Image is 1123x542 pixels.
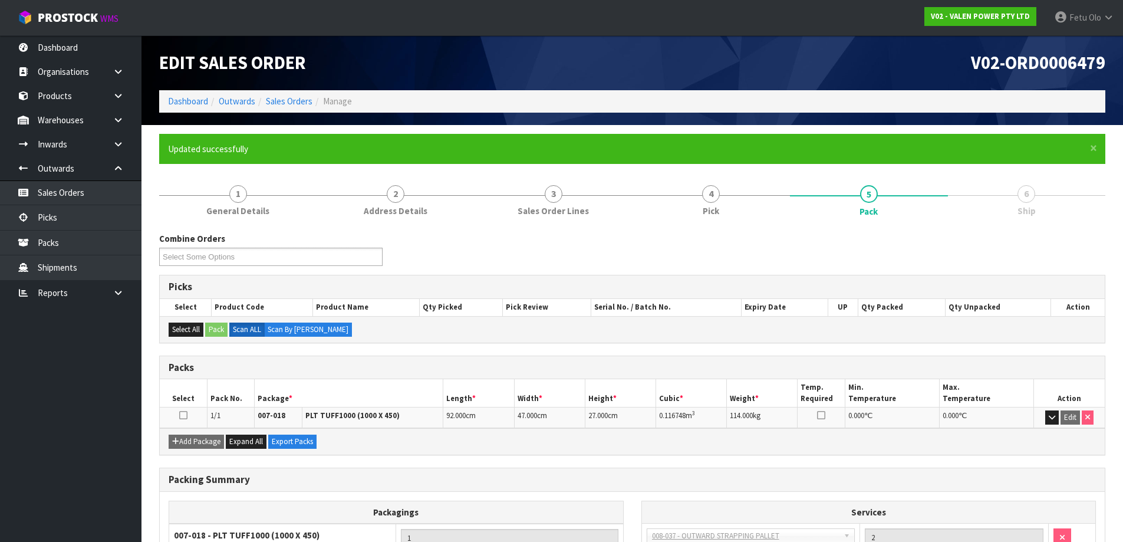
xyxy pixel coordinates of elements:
td: cm [585,408,656,428]
span: Manage [323,96,352,107]
th: Temp. Required [798,379,845,407]
th: Select [160,379,207,407]
span: 4 [702,185,720,203]
button: Add Package [169,435,224,449]
span: 0.116748 [659,410,686,421]
small: WMS [100,13,118,24]
span: General Details [206,205,269,217]
strong: 007-018 [258,410,285,421]
span: 0.000 [943,410,959,421]
th: Qty Picked [420,299,503,316]
span: Olo [1089,12,1101,23]
span: 114.000 [730,410,753,421]
th: Cubic [656,379,727,407]
a: Dashboard [168,96,208,107]
span: 1 [229,185,247,203]
label: Scan By [PERSON_NAME] [264,323,352,337]
td: ℃ [845,408,939,428]
th: Weight [727,379,798,407]
th: Pack No. [207,379,254,407]
strong: PLT TUFF1000 (1000 X 450) [305,410,400,421]
td: cm [443,408,514,428]
h3: Packs [169,362,1096,373]
span: Edit Sales Order [159,51,306,74]
th: Height [585,379,656,407]
span: Pick [703,205,719,217]
img: cube-alt.png [18,10,32,25]
span: 47.000 [518,410,537,421]
span: 27.000 [588,410,608,421]
button: Edit [1061,410,1080,425]
span: V02-ORD0006479 [971,51,1105,74]
th: Product Code [212,299,313,316]
th: Packagings [169,501,624,524]
a: Sales Orders [266,96,312,107]
span: Fetu [1069,12,1087,23]
sup: 3 [692,409,695,417]
span: Ship [1017,205,1036,217]
h3: Packing Summary [169,474,1096,485]
button: Export Packs [268,435,317,449]
th: Pick Review [503,299,591,316]
th: Package [254,379,443,407]
th: Action [1034,379,1105,407]
a: Outwards [219,96,255,107]
span: Pack [859,205,878,218]
strong: V02 - VALEN POWER PTY LTD [931,11,1030,21]
th: Qty Packed [858,299,945,316]
span: 2 [387,185,404,203]
a: V02 - VALEN POWER PTY LTD [924,7,1036,26]
span: 1/1 [210,410,220,421]
span: 6 [1017,185,1035,203]
button: Expand All [226,435,266,449]
span: Updated successfully [168,143,248,155]
th: Width [514,379,585,407]
button: Select All [169,323,203,337]
strong: 007-018 - PLT TUFF1000 (1000 X 450) [174,530,320,541]
td: kg [727,408,798,428]
th: UP [828,299,858,316]
th: Min. Temperature [845,379,939,407]
th: Length [443,379,514,407]
th: Serial No. / Batch No. [591,299,742,316]
td: ℃ [939,408,1033,428]
th: Services [642,501,1096,524]
span: Address Details [364,205,427,217]
span: 3 [545,185,562,203]
span: 5 [860,185,878,203]
span: × [1090,140,1097,156]
span: ProStock [38,10,98,25]
th: Expiry Date [742,299,828,316]
td: m [656,408,727,428]
th: Product Name [313,299,420,316]
th: Select [160,299,212,316]
span: Expand All [229,436,263,446]
th: Qty Unpacked [945,299,1050,316]
th: Action [1051,299,1105,316]
h3: Picks [169,281,1096,293]
span: Sales Order Lines [518,205,589,217]
td: cm [514,408,585,428]
label: Scan ALL [229,323,265,337]
span: 92.000 [446,410,466,421]
span: 0.000 [848,410,864,421]
button: Pack [205,323,228,337]
label: Combine Orders [159,232,225,245]
th: Max. Temperature [939,379,1033,407]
